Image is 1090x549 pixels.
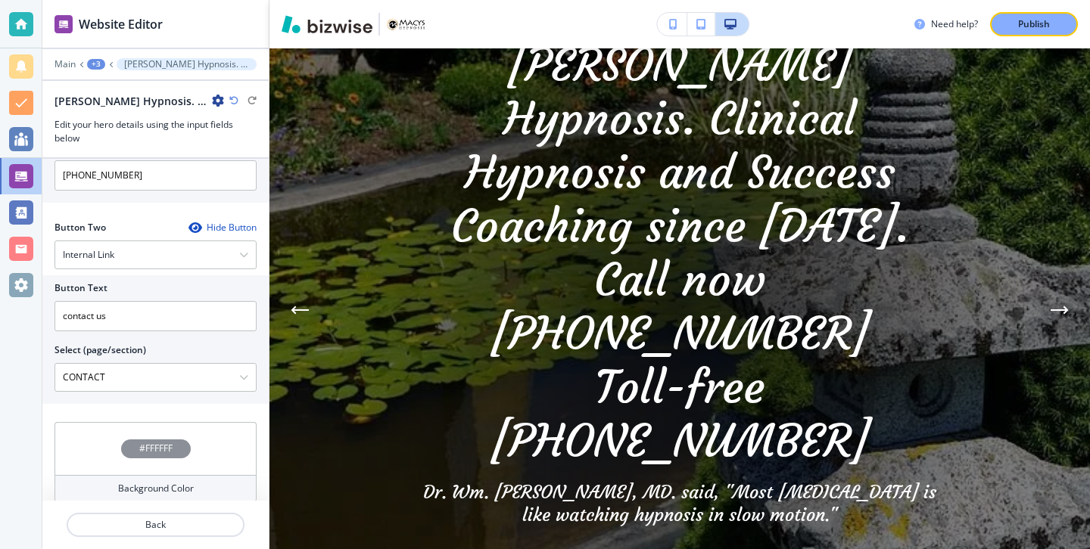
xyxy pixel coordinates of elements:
[54,118,257,145] h3: Edit your hero details using the input fields below
[282,15,372,33] img: Bizwise Logo
[124,59,249,70] p: [PERSON_NAME] Hypnosis. Clinical Hypnosis and Success Coaching since [DATE][DOMAIN_NAME] now (559...
[54,93,206,109] h2: [PERSON_NAME] Hypnosis. Clinical Hypnosis and Success Coaching since [DATE][DOMAIN_NAME] now (559...
[54,15,73,33] img: editor icon
[1045,295,1075,325] div: Next Slide
[63,248,114,262] h4: Internal Link
[55,364,239,390] input: Manual Input
[54,422,257,502] button: #FFFFFFBackground Color
[67,513,244,537] button: Back
[118,482,194,495] h4: Background Color
[413,253,946,360] p: Call now [PHONE_NUMBER]
[1018,17,1050,31] p: Publish
[54,221,106,234] h2: Button Two
[54,160,257,191] input: Ex. 561-222-1111
[188,222,257,234] button: Hide Button
[285,295,315,325] button: Previous Hero Image
[413,38,946,253] p: [PERSON_NAME] Hypnosis. Clinical Hypnosis and Success Coaching since [DATE].
[117,58,257,70] button: [PERSON_NAME] Hypnosis. Clinical Hypnosis and Success Coaching since [DATE][DOMAIN_NAME] now (559...
[54,59,76,70] button: Main
[79,15,163,33] h2: Website Editor
[931,17,978,31] h3: Need help?
[990,12,1078,36] button: Publish
[1045,295,1075,325] button: Next Hero Image
[413,481,946,526] p: Dr. Wm. [PERSON_NAME], MD. said, "Most [MEDICAL_DATA] is like watching hypnosis in slow motion."
[139,442,173,455] h4: #FFFFFF
[87,59,105,70] button: +3
[413,360,946,467] p: Toll-free [PHONE_NUMBER]
[386,17,427,32] img: Your Logo
[68,518,243,532] p: Back
[54,343,146,357] h2: Select (page/section)
[54,281,107,295] h2: Button Text
[285,295,315,325] div: Previous Slide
